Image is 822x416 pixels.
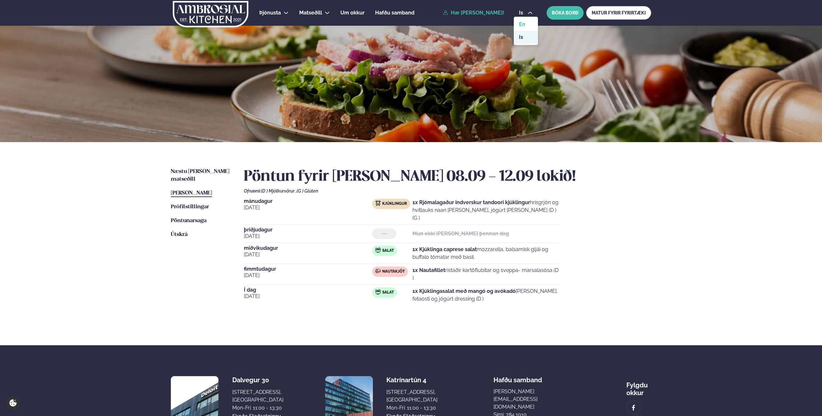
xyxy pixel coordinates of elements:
div: [STREET_ADDRESS], [GEOGRAPHIC_DATA] [386,388,438,404]
span: mánudagur [244,199,372,204]
h2: Pöntun fyrir [PERSON_NAME] 08.09 - 12.09 lokið! [244,168,651,186]
p: ristaðir kartöflubitar og sveppa- marsalasósa (D ) [412,267,559,282]
a: Matseðill [299,9,322,17]
div: Mon-Fri: 11:00 - 13:30 [386,404,438,412]
strong: 1x Kjúklinga caprese salat [412,246,477,252]
div: Mon-Fri: 11:00 - 13:30 [232,404,283,412]
span: þriðjudagur [244,227,372,232]
div: Katrínartún 4 [386,376,438,384]
strong: 1x Kjúklingasalat með mangó og avókadó [412,288,516,294]
div: Fylgdu okkur [626,376,651,397]
span: Hafðu samband [494,371,542,384]
a: en [514,18,538,31]
span: Salat [382,248,394,253]
span: Pöntunarsaga [171,218,207,223]
a: Cookie settings [6,396,20,410]
span: Næstu [PERSON_NAME] matseðill [171,169,229,182]
a: image alt [627,401,640,414]
img: salad.svg [375,289,381,294]
button: BÓKA BORÐ [547,6,584,20]
div: [STREET_ADDRESS], [GEOGRAPHIC_DATA] [232,388,283,404]
span: (D ) Mjólkurvörur , [261,188,297,194]
span: Matseðill [299,10,322,16]
p: [PERSON_NAME], fetaosti og jógúrt dressing (D ) [412,287,559,303]
img: image alt [630,404,637,411]
span: Hafðu samband [375,10,414,16]
span: is [519,10,525,15]
a: Pöntunarsaga [171,217,207,225]
a: Næstu [PERSON_NAME] matseðill [171,168,231,183]
strong: Mun ekki [PERSON_NAME] þennan dag [412,231,509,237]
div: Ofnæmi: [244,188,651,194]
span: [PERSON_NAME] [171,190,212,196]
strong: 1x Rjómalagaður indverskur tandoori kjúklingur [412,199,530,205]
span: [DATE] [244,293,372,300]
span: miðvikudagur [244,246,372,251]
a: Prófílstillingar [171,203,209,211]
a: MATUR FYRIR FYRIRTÆKI [586,6,651,20]
span: (G ) Glúten [297,188,318,194]
a: Hæ [PERSON_NAME]! [443,10,504,16]
img: beef.svg [375,268,381,274]
button: is [514,10,538,15]
img: salad.svg [375,248,381,253]
span: Í dag [244,287,372,293]
span: [DATE] [244,204,372,212]
span: --- [382,231,387,236]
span: [DATE] [244,251,372,258]
img: logo [172,1,249,27]
span: Um okkur [340,10,365,16]
span: Þjónusta [259,10,281,16]
p: hrísgrjón og hvítlauks naan [PERSON_NAME], jógúrt [PERSON_NAME] (D ) (G ) [412,199,559,222]
a: Þjónusta [259,9,281,17]
a: [PERSON_NAME] [171,189,212,197]
span: Útskrá [171,232,188,237]
a: Um okkur [340,9,365,17]
span: Nautakjöt [382,269,405,274]
a: Útskrá [171,231,188,239]
span: [DATE] [244,232,372,240]
a: Hafðu samband [375,9,414,17]
span: [DATE] [244,272,372,279]
a: [PERSON_NAME][EMAIL_ADDRESS][DOMAIN_NAME] [494,388,571,411]
span: fimmtudagur [244,267,372,272]
p: mozzarella, balsamísk gljái og buffalo tómatar með basil [412,246,559,261]
strong: 1x Nautafillet [412,267,445,273]
div: Dalvegur 30 [232,376,283,384]
span: Salat [382,290,394,295]
span: Prófílstillingar [171,204,209,210]
span: Kjúklingur [382,201,407,206]
img: chicken.svg [375,201,381,206]
a: is [514,31,538,44]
